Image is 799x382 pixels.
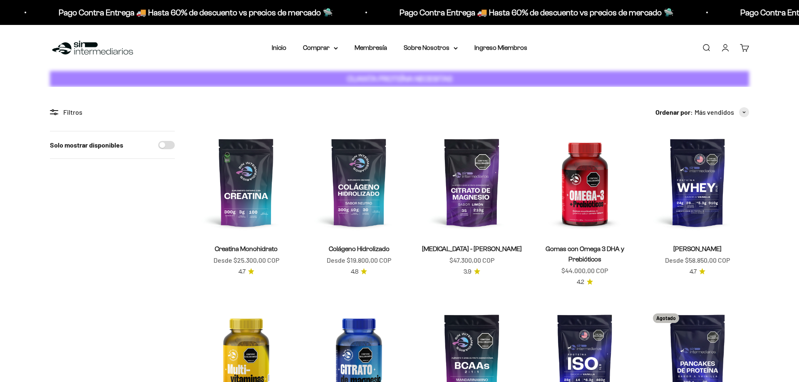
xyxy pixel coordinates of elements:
[690,267,705,276] a: 4.74.7 de 5.0 estrellas
[303,42,338,53] summary: Comprar
[50,140,123,150] label: Solo mostrar disponibles
[404,42,458,53] summary: Sobre Nosotros
[690,267,697,276] span: 4.7
[351,267,367,276] a: 4.84.8 de 5.0 estrellas
[213,255,279,266] sale-price: Desde $25.300,00 COP
[464,267,471,276] span: 3.9
[655,107,693,118] span: Ordenar por:
[577,278,593,287] a: 4.24.2 de 5.0 estrellas
[546,245,624,263] a: Gomas con Omega 3 DHA y Prebióticos
[347,74,452,83] strong: CUANTA PROTEÍNA NECESITAS
[355,44,387,51] a: Membresía
[238,267,246,276] span: 4.7
[577,278,584,287] span: 4.2
[327,255,391,266] sale-price: Desde $19.800,00 COP
[695,107,734,118] span: Más vendidos
[238,267,254,276] a: 4.74.7 de 5.0 estrellas
[464,267,480,276] a: 3.93.9 de 5.0 estrellas
[272,44,286,51] a: Inicio
[474,44,527,51] a: Ingreso Miembros
[351,267,358,276] span: 4.8
[215,245,278,252] a: Creatina Monohidrato
[335,6,609,19] p: Pago Contra Entrega 🚚 Hasta 60% de descuento vs precios de mercado 🛸
[50,107,175,118] div: Filtros
[329,245,390,252] a: Colágeno Hidrolizado
[673,245,722,252] a: [PERSON_NAME]
[422,245,522,252] a: [MEDICAL_DATA] - [PERSON_NAME]
[561,265,608,276] sale-price: $44.000,00 COP
[695,107,749,118] button: Más vendidos
[449,255,494,266] sale-price: $47.300,00 COP
[665,255,730,266] sale-price: Desde $58.850,00 COP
